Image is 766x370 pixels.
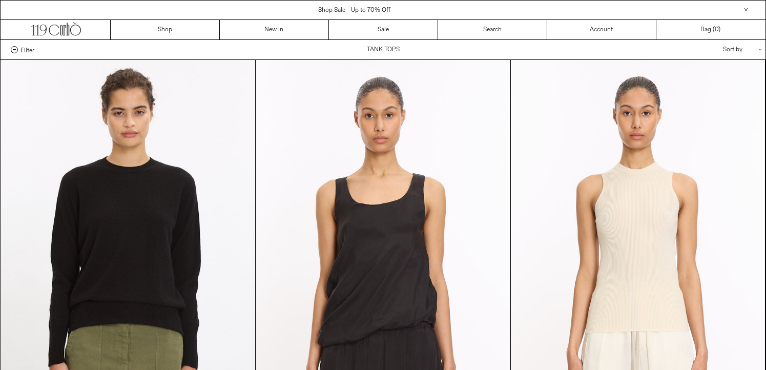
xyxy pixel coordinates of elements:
[656,20,765,39] a: Bag ()
[329,20,438,39] a: Sale
[20,46,34,53] span: Filter
[111,20,220,39] a: Shop
[438,20,547,39] a: Search
[318,6,390,14] a: Shop Sale - Up to 70% Off
[220,20,329,39] a: New In
[715,26,718,34] span: 0
[663,40,755,59] div: Sort by
[715,25,720,34] span: )
[547,20,656,39] a: Account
